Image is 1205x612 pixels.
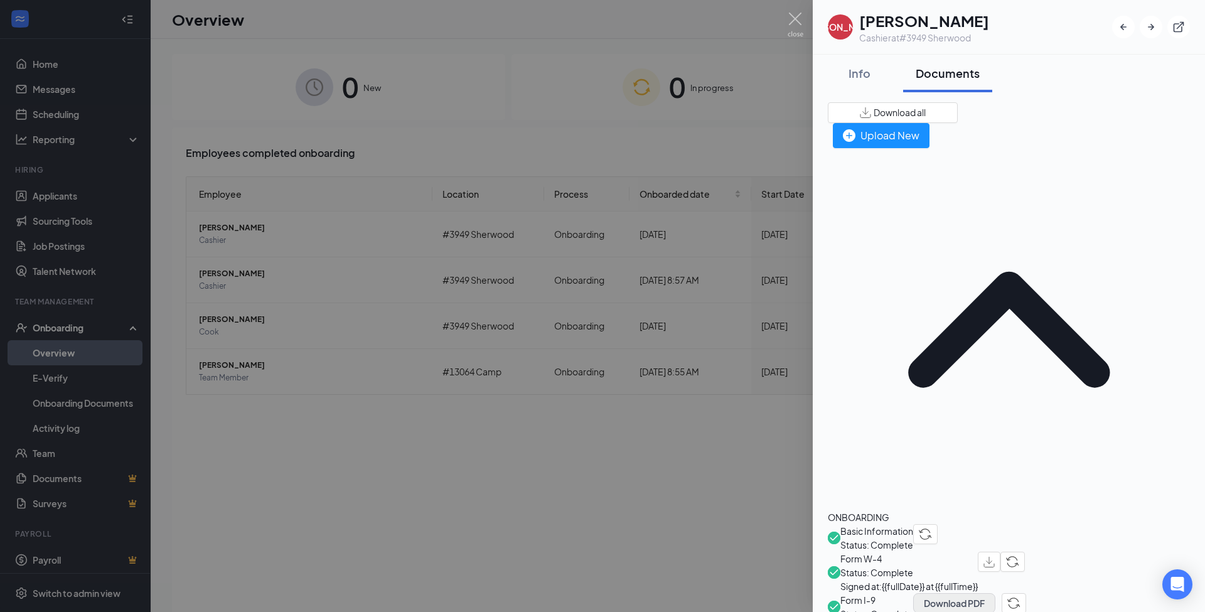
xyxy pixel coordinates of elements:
div: Cashier at #3949 Sherwood [859,31,989,44]
span: Form W-4 [840,552,978,566]
svg: ArrowLeftNew [1117,21,1130,33]
h1: [PERSON_NAME] [859,10,989,31]
div: Open Intercom Messenger [1162,569,1192,599]
button: ArrowRight [1140,16,1162,38]
svg: ChevronUp [828,148,1190,510]
div: ONBOARDING [828,510,1190,524]
button: ArrowLeftNew [1112,16,1135,38]
button: ExternalLink [1167,16,1190,38]
div: Info [840,65,878,81]
span: Status: Complete [840,538,913,552]
button: Upload New [833,123,929,148]
svg: ExternalLink [1172,21,1185,33]
div: Upload New [843,127,919,143]
span: Form I-9 [840,593,913,607]
span: Download all [874,106,926,119]
span: Signed at: {{fullDate}} at {{fullTime}} [840,579,978,593]
span: Status: Complete [840,566,978,579]
span: Basic Information [840,524,913,538]
div: Documents [916,65,980,81]
div: [PERSON_NAME] [804,21,877,33]
button: Download all [828,102,958,123]
svg: ArrowRight [1145,21,1157,33]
